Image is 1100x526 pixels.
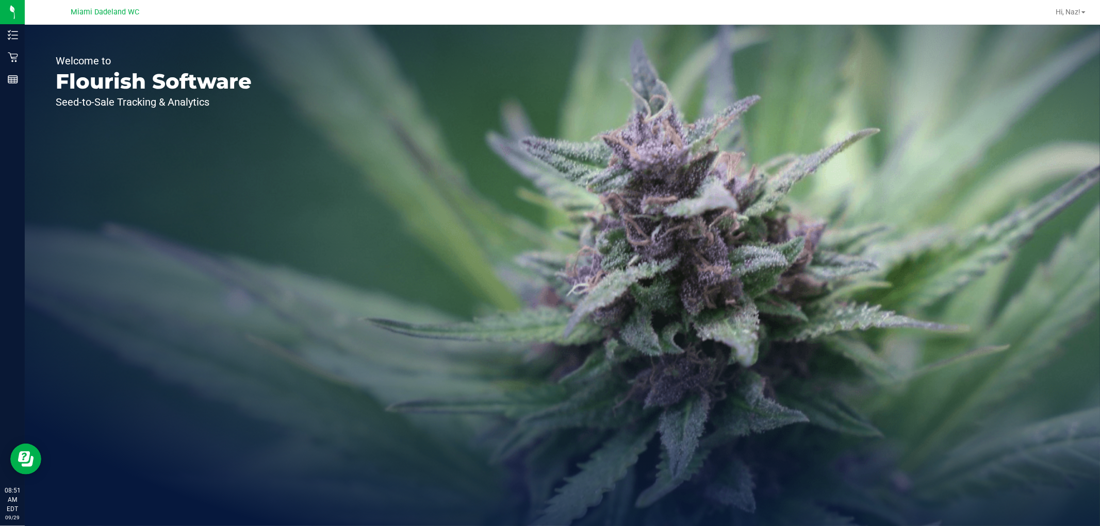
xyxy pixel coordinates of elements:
p: Welcome to [56,56,252,66]
p: 08:51 AM EDT [5,486,20,514]
span: Miami Dadeland WC [71,8,140,16]
p: 09/29 [5,514,20,521]
iframe: Resource center [10,444,41,474]
inline-svg: Retail [8,52,18,62]
inline-svg: Inventory [8,30,18,40]
p: Seed-to-Sale Tracking & Analytics [56,97,252,107]
span: Hi, Naz! [1056,8,1080,16]
inline-svg: Reports [8,74,18,84]
p: Flourish Software [56,71,252,92]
